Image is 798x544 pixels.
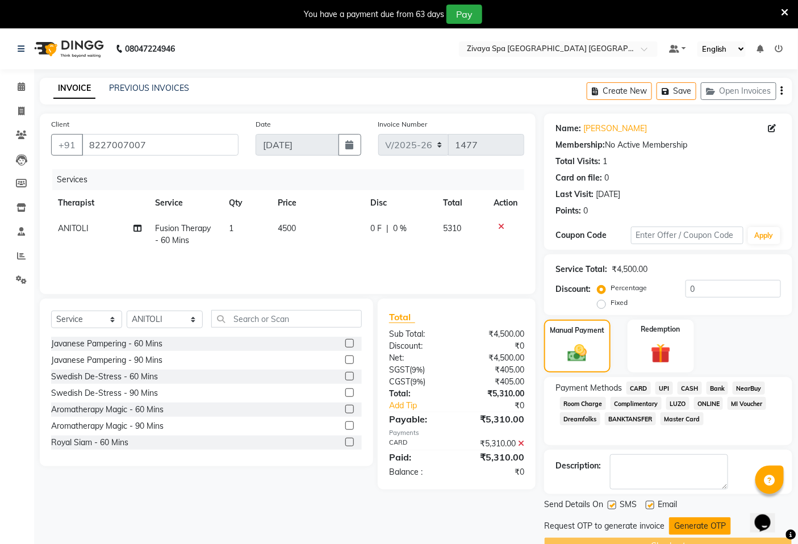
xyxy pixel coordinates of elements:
div: Name: [555,123,581,135]
div: Balance : [381,466,457,478]
div: CARD [381,438,457,450]
span: SMS [620,499,637,513]
div: Discount: [381,340,457,352]
button: Apply [748,227,780,244]
div: Card on file: [555,172,602,184]
div: Points: [555,205,581,217]
div: ₹5,310.00 [457,388,533,400]
span: CARD [626,382,651,395]
div: Payable: [381,412,457,426]
img: _gift.svg [645,341,677,366]
div: No Active Membership [555,139,781,151]
a: INVOICE [53,78,95,99]
span: Complimentary [611,397,662,410]
div: Services [52,169,533,190]
div: 0 [604,172,609,184]
span: | [386,223,388,235]
div: ₹5,310.00 [457,412,533,426]
th: Price [271,190,364,216]
span: SGST [389,365,410,375]
span: 4500 [278,223,296,233]
span: Master Card [661,412,704,425]
iframe: chat widget [750,499,787,533]
div: Total: [381,388,457,400]
div: Net: [381,352,457,364]
div: ₹4,500.00 [457,352,533,364]
th: Therapist [51,190,148,216]
div: Royal Siam - 60 Mins [51,437,128,449]
label: Client [51,119,69,129]
div: ₹405.00 [457,376,533,388]
div: ( ) [381,364,457,376]
span: CASH [678,382,702,395]
span: Fusion Therapy - 60 Mins [155,223,211,245]
div: Membership: [555,139,605,151]
img: _cash.svg [562,342,592,365]
span: 0 F [370,223,382,235]
img: logo [29,33,107,65]
button: Generate OTP [669,517,731,535]
span: ANITOLI [58,223,89,233]
button: Open Invoices [701,82,776,100]
div: ( ) [381,376,457,388]
span: Room Charge [560,397,606,410]
th: Action [487,190,524,216]
div: ₹5,310.00 [457,438,533,450]
span: 9% [412,365,423,374]
div: ₹4,500.00 [457,328,533,340]
span: Dreamfolks [560,412,600,425]
div: Discount: [555,283,591,295]
label: Redemption [641,324,680,334]
div: Request OTP to generate invoice [544,520,665,532]
div: Service Total: [555,263,607,275]
span: NearBuy [733,382,765,395]
div: ₹405.00 [457,364,533,376]
span: BANKTANSFER [605,412,656,425]
div: ₹0 [457,340,533,352]
div: Aromatherapy Magic - 90 Mins [51,420,164,432]
div: Swedish De-Stress - 90 Mins [51,387,158,399]
div: Sub Total: [381,328,457,340]
label: Manual Payment [550,325,605,336]
span: 9% [412,377,423,386]
div: [DATE] [596,189,620,200]
div: 1 [603,156,607,168]
div: Javanese Pampering - 60 Mins [51,338,162,350]
div: Paid: [381,450,457,464]
div: Description: [555,460,601,472]
button: Pay [446,5,482,24]
span: UPI [655,382,673,395]
div: ₹4,500.00 [612,263,647,275]
span: Total [389,311,415,323]
span: Send Details On [544,499,603,513]
div: 0 [583,205,588,217]
label: Date [256,119,271,129]
a: PREVIOUS INVOICES [109,83,189,93]
span: CGST [389,376,410,387]
button: Save [657,82,696,100]
label: Fixed [611,298,628,308]
div: ₹0 [457,466,533,478]
div: You have a payment due from 63 days [304,9,444,20]
span: MI Voucher [728,397,766,410]
div: Coupon Code [555,229,630,241]
th: Service [148,190,222,216]
input: Enter Offer / Coupon Code [631,227,743,244]
th: Total [436,190,487,216]
div: Last Visit: [555,189,594,200]
span: ONLINE [694,397,724,410]
div: ₹0 [470,400,533,412]
label: Percentage [611,283,647,293]
div: Payments [389,428,524,438]
div: Javanese Pampering - 90 Mins [51,354,162,366]
span: 0 % [393,223,407,235]
div: Aromatherapy Magic - 60 Mins [51,404,164,416]
div: ₹5,310.00 [457,450,533,464]
input: Search or Scan [211,310,362,328]
label: Invoice Number [378,119,428,129]
span: Email [658,499,677,513]
button: Create New [587,82,652,100]
div: Total Visits: [555,156,600,168]
a: [PERSON_NAME] [583,123,647,135]
span: 5310 [443,223,461,233]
